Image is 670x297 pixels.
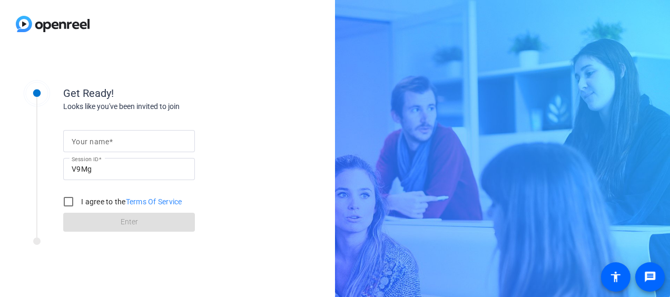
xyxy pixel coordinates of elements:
mat-icon: accessibility [609,271,622,283]
mat-label: Your name [72,137,109,146]
mat-label: Session ID [72,156,98,162]
label: I agree to the [79,196,182,207]
a: Terms Of Service [126,197,182,206]
div: Looks like you've been invited to join [63,101,274,112]
mat-icon: message [644,271,656,283]
div: Get Ready! [63,85,274,101]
